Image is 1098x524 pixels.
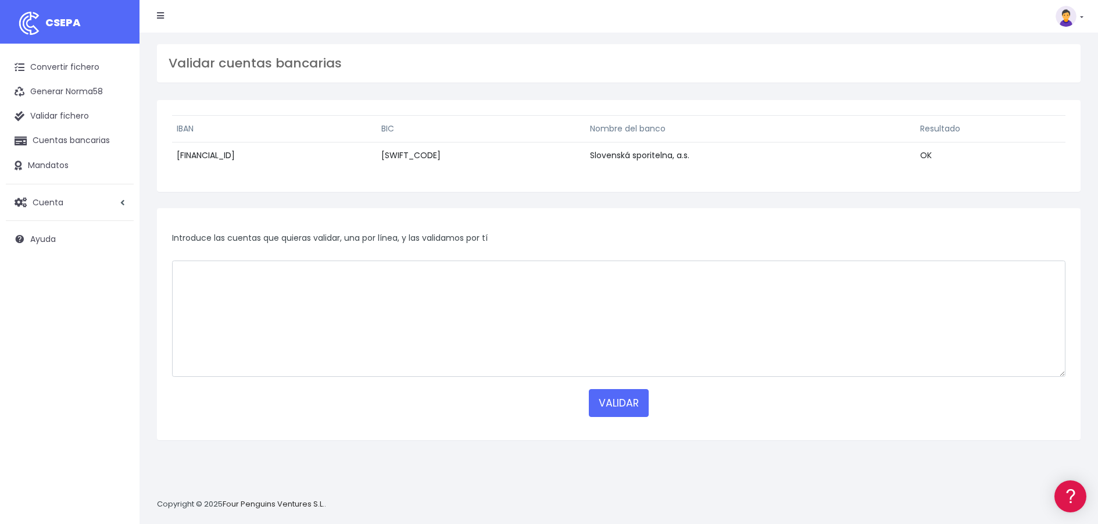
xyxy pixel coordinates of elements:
button: Contáctanos [12,311,221,331]
a: Formatos [12,147,221,165]
a: Cuenta [6,190,134,215]
th: Resultado [915,116,1065,142]
td: OK [915,142,1065,169]
span: Ayuda [30,233,56,245]
img: profile [1056,6,1076,27]
div: Programadores [12,279,221,290]
a: API [12,297,221,315]
a: Problemas habituales [12,165,221,183]
span: CSEPA [45,15,81,30]
a: Cuentas bancarias [6,129,134,153]
span: Cuenta [33,196,63,208]
h3: Validar cuentas bancarias [169,56,1069,71]
button: VALIDAR [589,389,649,417]
th: IBAN [172,116,377,142]
a: Videotutoriales [12,183,221,201]
img: logo [15,9,44,38]
div: Facturación [12,231,221,242]
a: Mandatos [6,154,134,178]
a: Validar fichero [6,104,134,129]
a: Convertir fichero [6,55,134,80]
th: BIC [377,116,585,142]
a: Generar Norma58 [6,80,134,104]
span: Introduce las cuentas que quieras validar, una por línea, y las validamos por tí [172,232,488,244]
a: Ayuda [6,227,134,251]
td: [FINANCIAL_ID] [172,142,377,169]
a: Información general [12,99,221,117]
td: [SWIFT_CODE] [377,142,585,169]
a: Perfiles de empresas [12,201,221,219]
p: Copyright © 2025 . [157,498,326,511]
td: Slovenská sporitelna, a.s. [585,142,915,169]
a: General [12,249,221,268]
div: Información general [12,81,221,92]
a: POWERED BY ENCHANT [160,335,224,346]
th: Nombre del banco [585,116,915,142]
a: Four Penguins Ventures S.L. [223,498,324,509]
div: Convertir ficheros [12,129,221,140]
